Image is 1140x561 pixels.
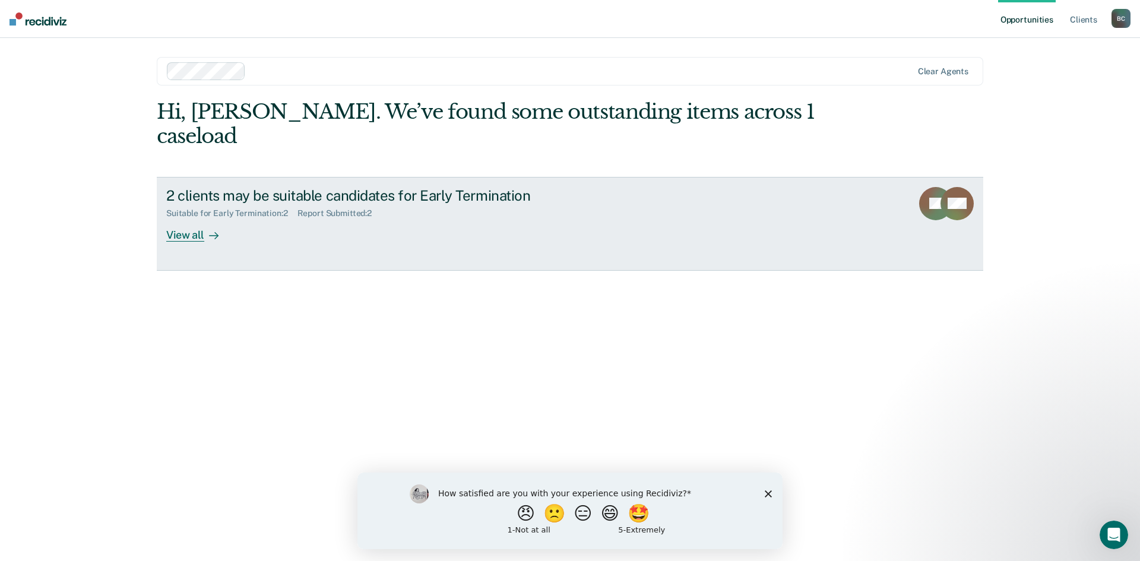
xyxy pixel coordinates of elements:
[357,473,783,549] iframe: Survey by Kim from Recidiviz
[1111,9,1130,28] button: BC
[1111,9,1130,28] div: B C
[166,187,583,204] div: 2 clients may be suitable candidates for Early Termination
[1100,521,1128,549] iframe: Intercom live chat
[918,66,968,77] div: Clear agents
[166,218,233,242] div: View all
[166,208,297,218] div: Suitable for Early Termination : 2
[9,12,66,26] img: Recidiviz
[297,208,382,218] div: Report Submitted : 2
[157,100,818,148] div: Hi, [PERSON_NAME]. We’ve found some outstanding items across 1 caseload
[157,177,983,271] a: 2 clients may be suitable candidates for Early TerminationSuitable for Early Termination:2Report ...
